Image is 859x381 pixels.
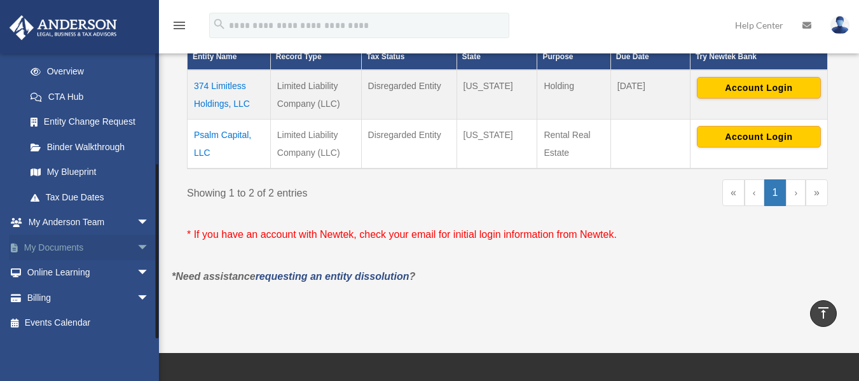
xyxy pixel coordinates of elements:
td: [DATE] [610,70,690,120]
div: Try Newtek Bank [696,49,808,64]
a: menu [172,22,187,33]
p: * If you have an account with Newtek, check your email for initial login information from Newtek. [187,226,828,244]
div: Showing 1 to 2 of 2 entries [187,179,498,202]
button: Account Login [697,126,821,148]
a: CTA Hub [18,84,162,109]
i: vertical_align_top [816,305,831,321]
a: First [722,179,745,206]
a: Previous [745,179,764,206]
td: Limited Liability Company (LLC) [270,70,361,120]
a: Online Learningarrow_drop_down [9,260,168,286]
a: My Anderson Teamarrow_drop_down [9,210,168,235]
td: Holding [537,70,610,120]
td: Disregarded Entity [361,120,457,169]
span: Tax Status [367,52,405,61]
a: Last [806,179,828,206]
td: Psalm Capital, LLC [188,120,271,169]
i: menu [172,18,187,33]
a: requesting an entity dissolution [256,271,409,282]
button: Account Login [697,77,821,99]
a: My Documentsarrow_drop_down [9,235,168,260]
span: Entity Name [193,52,237,61]
a: Billingarrow_drop_down [9,285,168,310]
a: Overview [18,59,156,85]
td: [US_STATE] [457,120,537,169]
a: Account Login [697,82,821,92]
span: arrow_drop_down [137,235,162,261]
span: Record Type [276,52,322,61]
td: Disregarded Entity [361,70,457,120]
span: arrow_drop_down [137,260,162,286]
td: Limited Liability Company (LLC) [270,120,361,169]
i: search [212,17,226,31]
span: arrow_drop_down [137,210,162,236]
a: Binder Walkthrough [18,134,162,160]
em: *Need assistance ? [172,271,415,282]
span: arrow_drop_down [137,285,162,311]
td: 374 Limitless Holdings, LLC [188,70,271,120]
a: My Blueprint [18,160,162,185]
img: User Pic [830,16,849,34]
td: Rental Real Estate [537,120,610,169]
td: [US_STATE] [457,70,537,120]
img: Anderson Advisors Platinum Portal [6,15,121,40]
a: Entity Change Request [18,109,162,135]
a: Tax Due Dates [18,184,162,210]
a: Events Calendar [9,310,168,336]
a: 1 [764,179,787,206]
a: Next [786,179,806,206]
a: Account Login [697,131,821,141]
a: vertical_align_top [810,300,837,327]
